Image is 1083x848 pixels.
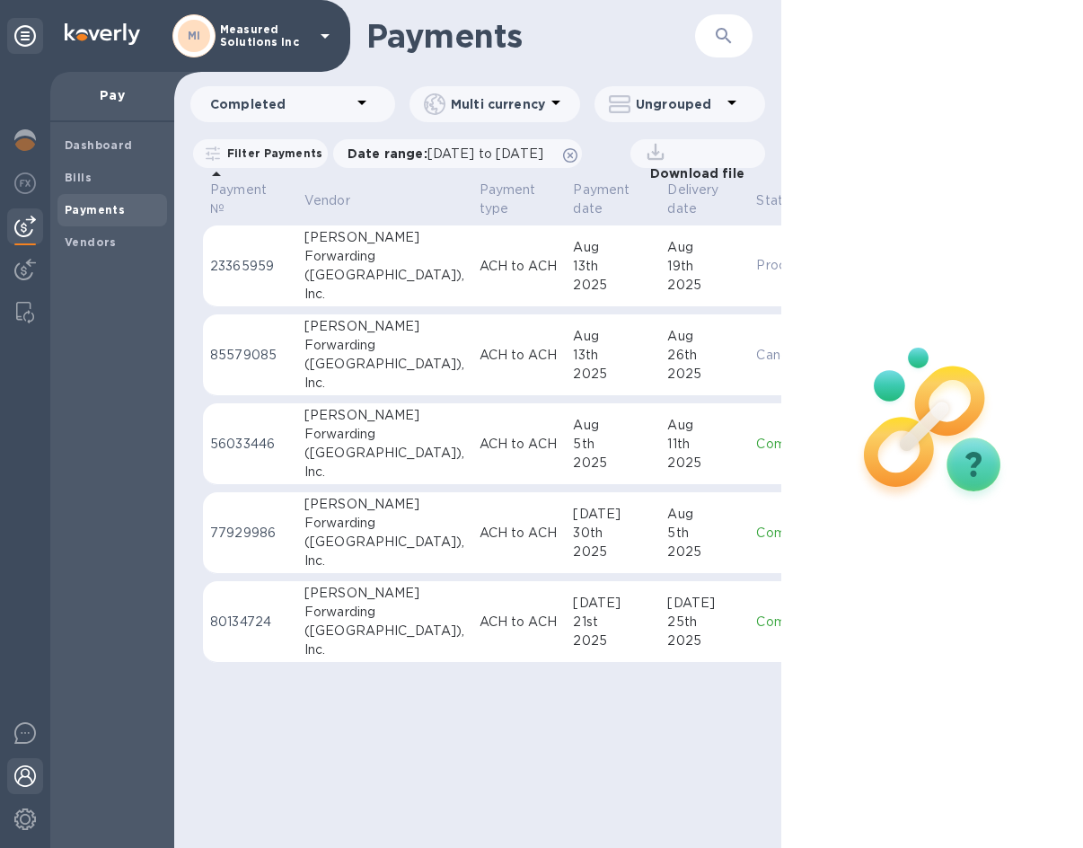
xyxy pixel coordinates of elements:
div: Inc. [304,463,465,481]
div: Aug [573,238,653,257]
p: Ungrouped [636,95,721,113]
div: Inc. [304,285,465,304]
span: Payment type [480,181,559,218]
p: Status [756,191,797,210]
div: 2025 [573,632,653,650]
div: [DATE] [573,505,653,524]
span: Payment date [573,181,653,218]
b: Payments [65,203,125,216]
div: Aug [573,327,653,346]
div: [DATE] [667,594,742,613]
p: 56033446 [210,435,290,454]
b: Vendors [65,235,117,249]
div: 2025 [667,276,742,295]
div: 2025 [573,365,653,384]
div: ([GEOGRAPHIC_DATA]), [304,533,465,552]
p: Multi currency [451,95,545,113]
div: 2025 [667,632,742,650]
div: ([GEOGRAPHIC_DATA]), [304,622,465,640]
b: MI [188,29,201,42]
span: [DATE] to [DATE] [427,146,543,161]
div: Inc. [304,374,465,393]
div: [PERSON_NAME] [304,584,465,603]
p: Payment № [210,181,267,218]
div: Inc. [304,640,465,659]
p: Vendor [304,191,350,210]
div: ([GEOGRAPHIC_DATA]), [304,444,465,463]
div: [PERSON_NAME] [304,406,465,425]
div: 26th [667,346,742,365]
p: 85579085 [210,346,290,365]
span: Delivery date [667,181,742,218]
div: 5th [667,524,742,543]
div: 2025 [667,365,742,384]
div: 19th [667,257,742,276]
p: 80134724 [210,613,290,632]
p: Measured Solutions Inc [220,23,310,49]
div: 5th [573,435,653,454]
p: Completed [756,613,846,632]
div: Aug [667,416,742,435]
p: Delivery date [667,181,718,218]
p: Processing [756,256,824,275]
div: Aug [573,416,653,435]
div: Unpin categories [7,18,43,54]
div: 30th [573,524,653,543]
div: 2025 [667,543,742,561]
div: 2025 [667,454,742,473]
span: Status [756,191,820,210]
div: Date range:[DATE] to [DATE] [333,139,582,168]
img: Logo [65,23,140,45]
div: Forwarding [304,514,465,533]
div: [PERSON_NAME] [304,317,465,336]
img: Foreign exchange [14,172,36,194]
p: Completed [210,95,351,113]
p: Completed [756,524,846,543]
p: ACH to ACH [480,257,559,276]
div: Forwarding [304,603,465,622]
b: Dashboard [65,138,133,152]
p: ACH to ACH [480,613,559,632]
div: 2025 [573,276,653,295]
p: Canceled [756,346,846,365]
div: [DATE] [573,594,653,613]
p: Filter Payments [220,146,322,161]
div: Forwarding [304,425,465,444]
p: Pay [65,86,160,104]
iframe: Chat Widget [993,762,1083,848]
div: 25th [667,613,742,632]
div: 13th [573,346,653,365]
p: Download file [643,164,744,182]
p: ACH to ACH [480,435,559,454]
p: Payment date [573,181,630,218]
div: Inc. [304,552,465,570]
div: [PERSON_NAME] [304,495,465,514]
span: Vendor [304,191,374,210]
div: Aug [667,327,742,346]
div: 2025 [573,454,653,473]
div: 21st [573,613,653,632]
p: ACH to ACH [480,346,559,365]
h1: Payments [366,17,675,55]
p: Payment type [480,181,536,218]
div: ([GEOGRAPHIC_DATA]), [304,266,465,285]
p: 23365959 [210,257,290,276]
div: ([GEOGRAPHIC_DATA]), [304,355,465,374]
span: Payment № [210,181,290,218]
div: Aug [667,238,742,257]
div: 2025 [573,543,653,561]
b: Bills [65,171,92,184]
div: 13th [573,257,653,276]
div: [PERSON_NAME] [304,228,465,247]
div: Aug [667,505,742,524]
div: Forwarding [304,247,465,266]
div: 11th [667,435,742,454]
p: ACH to ACH [480,524,559,543]
p: Completed [756,435,846,454]
p: 77929986 [210,524,290,543]
div: Forwarding [304,336,465,355]
p: Date range : [348,145,552,163]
